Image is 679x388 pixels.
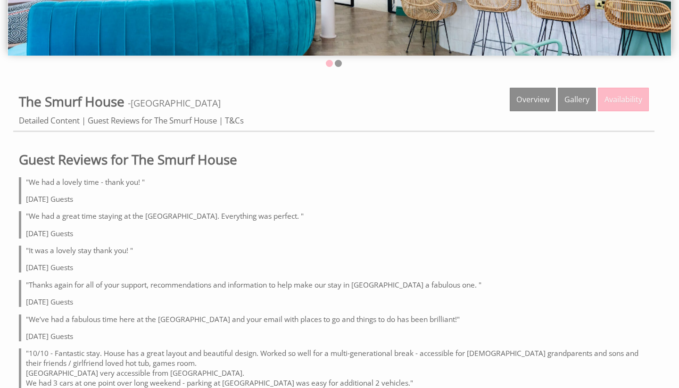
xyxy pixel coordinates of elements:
a: Gallery [558,88,596,111]
p: "We had a great time staying at the [GEOGRAPHIC_DATA]. Everything was perfect. " [26,211,649,221]
a: Availability [598,88,649,111]
p: [DATE] Guests [26,331,649,341]
p: [DATE] Guests [26,229,649,239]
a: Guest Reviews for The Smurf House [19,150,649,168]
span: - [128,97,221,109]
a: Overview [510,88,556,111]
p: "10/10 - Fantastic stay. House has a great layout and beautiful design. Worked so well for a mult... [26,348,649,388]
a: [GEOGRAPHIC_DATA] [131,97,221,109]
p: [DATE] Guests [26,194,649,204]
a: Guest Reviews for The Smurf House [88,115,217,126]
a: Detailed Content [19,115,80,126]
p: [DATE] Guests [26,263,649,272]
a: The Smurf House [19,92,128,110]
p: "It was a lovely stay thank you! " [26,246,649,256]
p: "Thanks again for all of your support, recommendations and information to help make our stay in [... [26,280,649,290]
p: [DATE] Guests [26,297,649,307]
a: T&Cs [225,115,244,126]
p: "We had a lovely time - thank you! " [26,177,649,187]
span: The Smurf House [19,92,124,110]
p: "We’ve had a fabulous time here at the [GEOGRAPHIC_DATA] and your email with places to go and thi... [26,314,649,324]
